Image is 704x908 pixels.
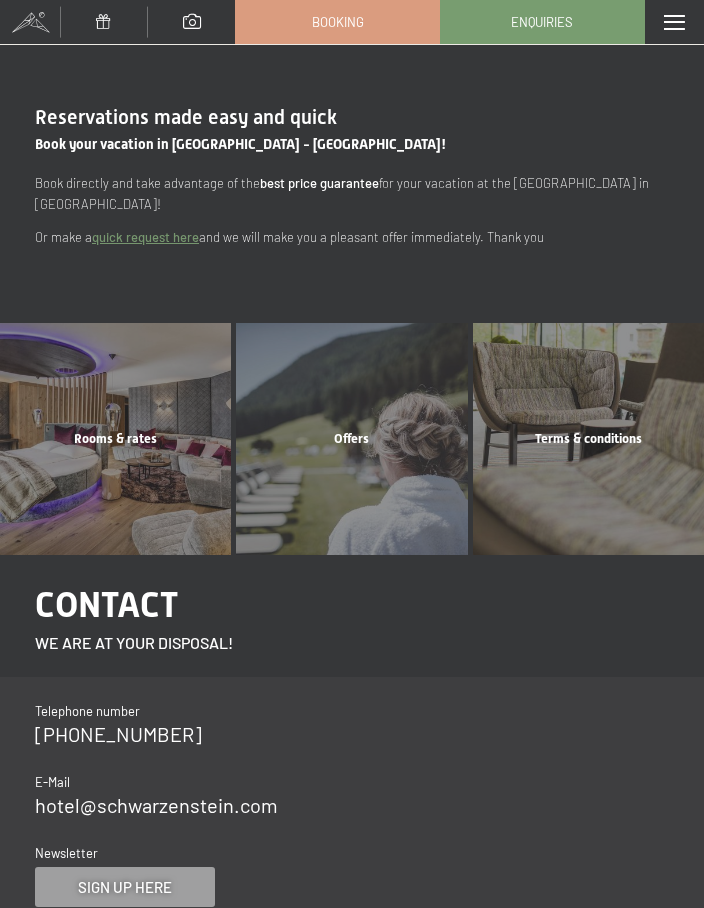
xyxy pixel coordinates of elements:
[35,105,337,129] span: Reservations made easy and quick
[35,793,278,817] a: hotel@schwarzenstein.com
[35,584,178,625] span: Contact
[334,431,369,446] span: Offers
[441,1,644,43] a: Enquiries
[74,431,157,446] span: Rooms & rates
[35,173,669,215] p: Book directly and take advantage of the for your vacation at the [GEOGRAPHIC_DATA] in [GEOGRAPHIC...
[35,774,70,790] span: E-Mail
[92,229,199,245] a: quick request here
[535,431,642,446] span: Terms & conditions
[78,877,172,898] span: Sign up here
[35,633,233,652] span: We are at your disposal!
[35,845,98,861] span: Newsletter
[511,13,573,31] span: Enquiries
[260,175,379,191] strong: best price guarantee
[234,323,470,554] a: Online reservations at Hotel Schwarzenstein in Italy Offers
[35,227,669,248] p: Or make a and we will make you a pleasant offer immediately. Thank you
[35,136,446,152] span: Book your vacation in [GEOGRAPHIC_DATA] - [GEOGRAPHIC_DATA]!
[35,722,202,746] a: [PHONE_NUMBER]
[312,13,364,31] span: Booking
[35,703,140,719] span: Telephone number
[236,1,439,43] a: Booking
